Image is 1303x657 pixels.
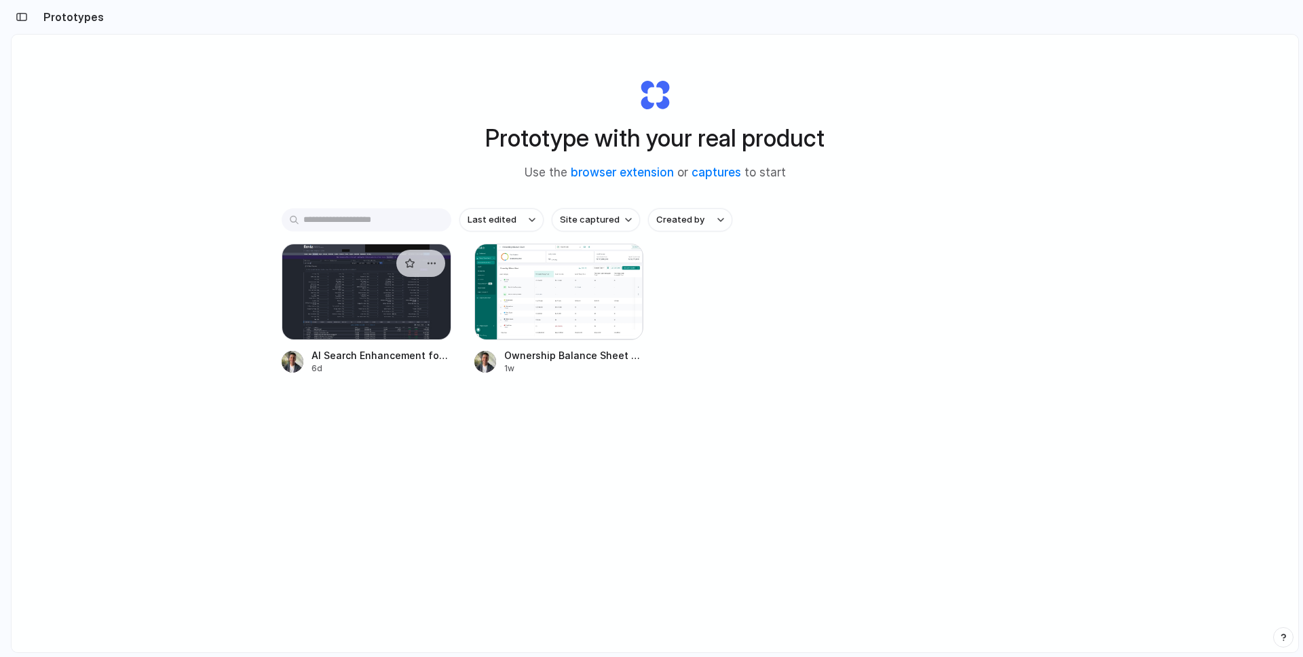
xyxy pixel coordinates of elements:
[38,9,104,25] h2: Prototypes
[692,166,741,179] a: captures
[552,208,640,231] button: Site captured
[560,213,620,227] span: Site captured
[468,213,516,227] span: Last edited
[571,166,674,179] a: browser extension
[485,120,825,156] h1: Prototype with your real product
[459,208,544,231] button: Last edited
[504,362,644,375] div: 1w
[474,244,644,375] a: Ownership Balance Sheet EditorOwnership Balance Sheet Editor1w
[648,208,732,231] button: Created by
[311,362,451,375] div: 6d
[656,213,704,227] span: Created by
[282,244,451,375] a: AI Search Enhancement for Dividend Yield ScreenAI Search Enhancement for Dividend Yield Screen6d
[525,164,786,182] span: Use the or to start
[504,348,644,362] span: Ownership Balance Sheet Editor
[311,348,451,362] span: AI Search Enhancement for Dividend Yield Screen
